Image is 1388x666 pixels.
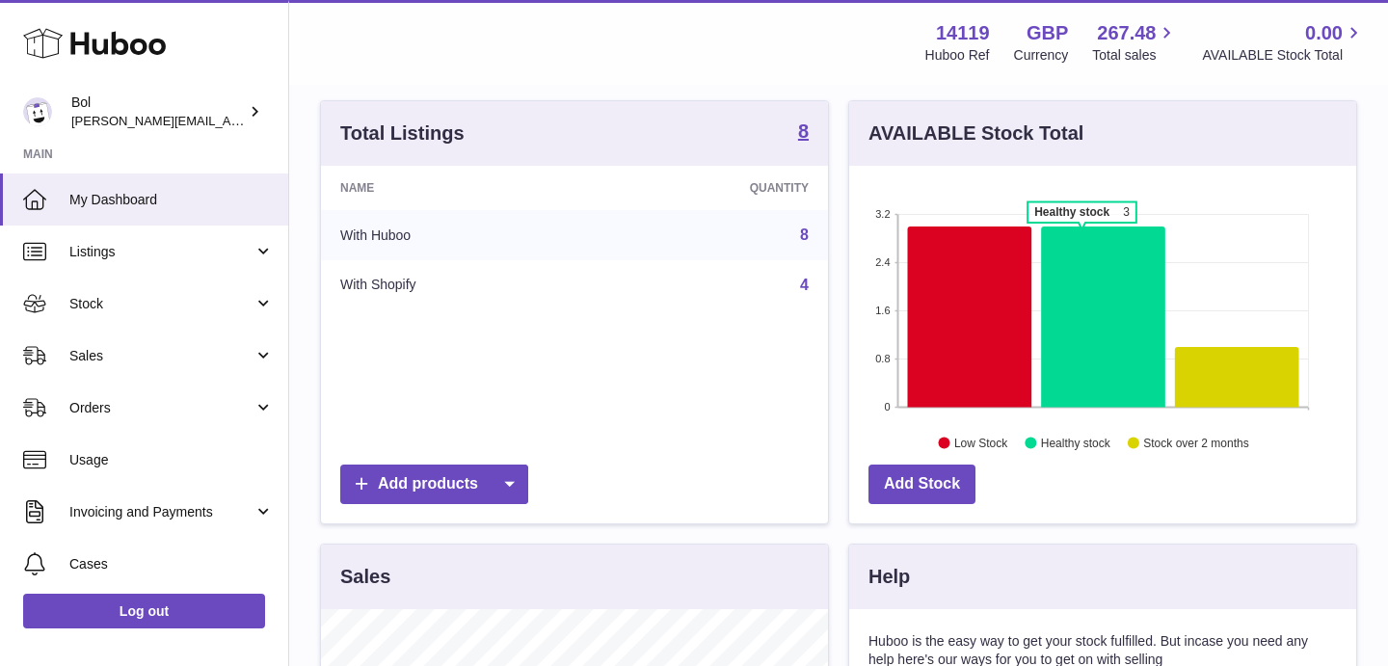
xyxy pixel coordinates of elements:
td: With Huboo [321,210,595,260]
span: Sales [69,347,254,365]
text: 1.6 [875,305,890,316]
td: With Shopify [321,260,595,310]
h3: AVAILABLE Stock Total [868,120,1083,147]
th: Quantity [595,166,828,210]
div: Bol [71,93,245,130]
h3: Total Listings [340,120,465,147]
a: 4 [800,277,809,293]
a: 8 [798,121,809,145]
span: 0.00 [1305,20,1343,46]
th: Name [321,166,595,210]
tspan: Healthy stock [1034,205,1109,219]
span: [PERSON_NAME][EMAIL_ADDRESS][PERSON_NAME][DOMAIN_NAME] [71,113,490,128]
span: Invoicing and Payments [69,503,254,521]
span: My Dashboard [69,191,274,209]
span: Total sales [1092,46,1178,65]
h3: Help [868,564,910,590]
span: Orders [69,399,254,417]
span: 267.48 [1097,20,1156,46]
text: 3.2 [875,208,890,220]
span: Cases [69,555,274,573]
text: Healthy stock [1041,436,1111,449]
span: Usage [69,451,274,469]
span: AVAILABLE Stock Total [1202,46,1365,65]
tspan: 3 [1123,205,1130,219]
h3: Sales [340,564,390,590]
strong: 14119 [936,20,990,46]
a: Add products [340,465,528,504]
a: Log out [23,594,265,628]
a: 0.00 AVAILABLE Stock Total [1202,20,1365,65]
span: Listings [69,243,254,261]
img: Scott.Sutcliffe@bolfoods.com [23,97,52,126]
a: 8 [800,226,809,243]
text: 2.4 [875,256,890,268]
a: Add Stock [868,465,975,504]
strong: 8 [798,121,809,141]
strong: GBP [1027,20,1068,46]
text: Stock over 2 months [1143,436,1248,449]
text: 0 [884,401,890,413]
span: Stock [69,295,254,313]
text: 0.8 [875,353,890,364]
div: Currency [1014,46,1069,65]
a: 267.48 Total sales [1092,20,1178,65]
text: Low Stock [954,436,1008,449]
div: Huboo Ref [925,46,990,65]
